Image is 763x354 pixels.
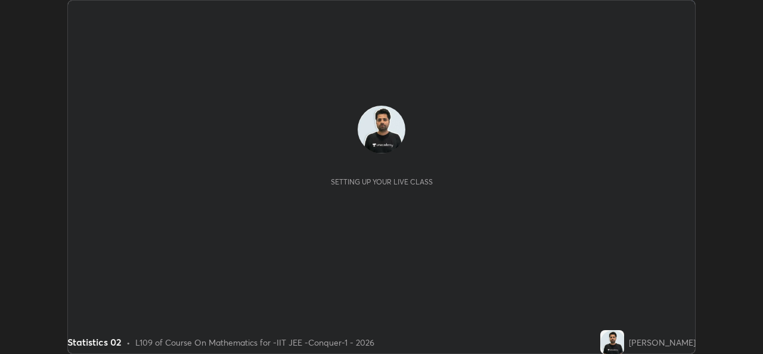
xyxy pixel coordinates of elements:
[600,330,624,354] img: d48540decc314834be1d57de48c05c47.jpg
[358,106,405,153] img: d48540decc314834be1d57de48c05c47.jpg
[67,335,122,349] div: Statistics 02
[331,177,433,186] div: Setting up your live class
[126,336,131,349] div: •
[135,336,374,349] div: L109 of Course On Mathematics for -IIT JEE -Conquer-1 - 2026
[629,336,696,349] div: [PERSON_NAME]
